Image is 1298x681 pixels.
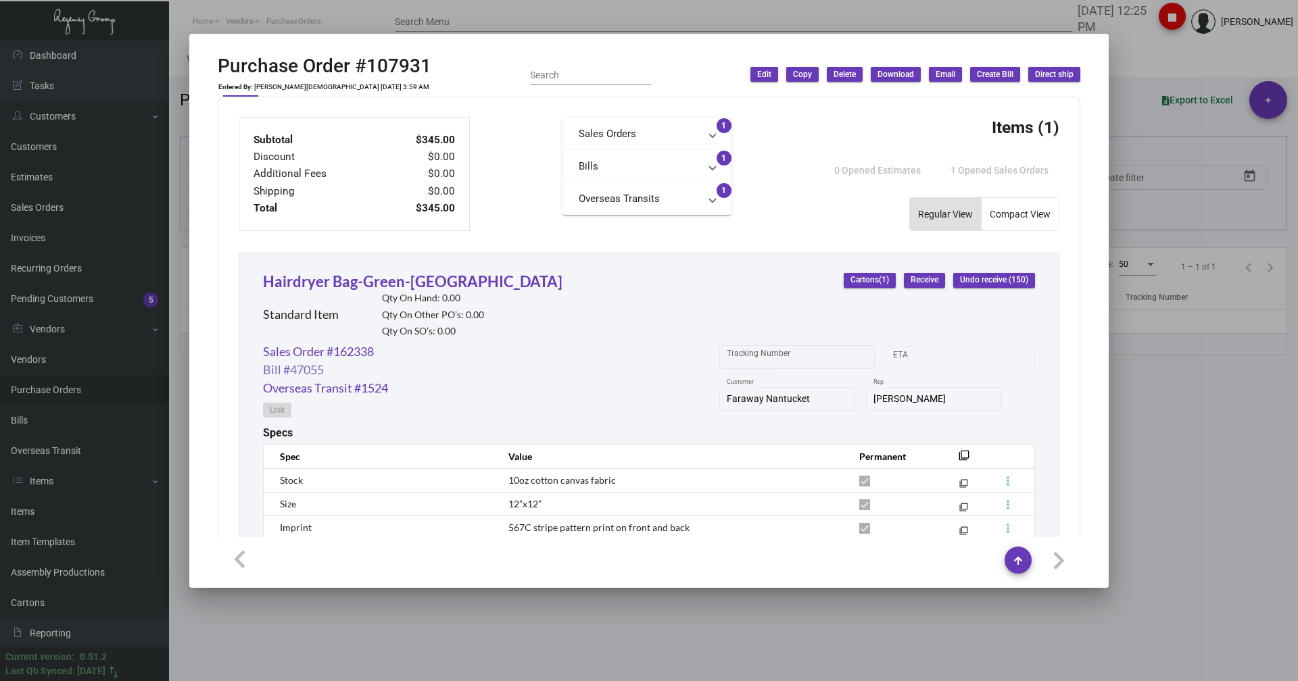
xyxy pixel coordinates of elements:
mat-panel-title: Overseas Transits [579,191,699,207]
button: Undo receive (150) [953,273,1035,288]
h2: Standard Item [263,307,339,322]
th: Spec [264,445,495,468]
a: Overseas Transit #1524 [263,379,388,397]
button: Edit [750,67,778,82]
span: Copy [793,69,812,80]
span: Stock [280,474,303,486]
div: Last Qb Synced: [DATE] [5,664,105,678]
mat-icon: filter_none [959,454,969,465]
td: Additional Fees [253,166,384,182]
a: Bill #47055 [263,361,324,379]
button: Compact View [982,198,1059,230]
span: Email [936,69,955,80]
button: Email [929,67,962,82]
h3: Items (1) [992,118,1059,137]
span: Cartons [850,274,889,286]
span: 10oz cotton canvas fabric [508,474,616,486]
td: $345.00 [384,132,456,149]
td: [PERSON_NAME][DEMOGRAPHIC_DATA] [DATE] 3:59 AM [254,83,430,91]
button: Copy [786,67,819,82]
h2: Qty On Other PO’s: 0.00 [382,309,484,321]
td: Subtotal [253,132,384,149]
a: Hairdryer Bag-Green-[GEOGRAPHIC_DATA] [263,272,562,291]
button: Download [871,67,921,82]
mat-icon: filter_none [959,482,968,490]
td: Shipping [253,183,384,200]
button: Regular View [910,198,981,230]
td: Discount [253,149,384,166]
span: (1) [879,276,889,285]
td: Entered By: [218,83,254,91]
mat-expansion-panel-header: Sales Orders [562,118,731,150]
span: 12”x12” [508,498,542,509]
button: 0 Opened Estimates [823,158,932,182]
mat-icon: filter_none [959,529,968,538]
span: Delete [834,69,856,80]
span: Link [270,405,285,416]
span: Create Bill [977,69,1013,80]
button: Receive [904,273,945,288]
h2: Specs [263,426,293,439]
button: Direct ship [1028,67,1080,82]
input: End date [946,353,1011,363]
span: 567C stripe pattern print on front and back [508,522,690,533]
h2: Purchase Order #107931 [218,55,431,78]
mat-expansion-panel-header: Bills [562,150,731,182]
span: 0 Opened Estimates [834,165,921,176]
span: Size [280,498,296,509]
span: 1 Opened Sales Orders [951,165,1049,176]
div: Current version: [5,650,74,664]
mat-panel-title: Bills [579,159,699,174]
button: Create Bill [970,67,1020,82]
a: Sales Order #162338 [263,343,374,361]
div: 0.51.2 [80,650,107,664]
span: Receive [911,274,938,286]
span: Imprint [280,522,312,533]
th: Permanent [846,445,938,468]
mat-icon: filter_none [959,505,968,514]
button: 1 Opened Sales Orders [940,158,1059,182]
span: Edit [757,69,771,80]
td: $0.00 [384,183,456,200]
button: Cartons(1) [844,273,896,288]
button: Link [263,403,291,418]
h2: Qty On Hand: 0.00 [382,293,484,304]
span: Download [878,69,914,80]
mat-expansion-panel-header: Overseas Transits [562,182,731,215]
mat-panel-title: Sales Orders [579,126,699,142]
input: Start date [893,353,935,363]
td: $345.00 [384,200,456,217]
td: $0.00 [384,166,456,182]
th: Value [495,445,846,468]
span: Undo receive (150) [960,274,1028,286]
span: Direct ship [1035,69,1074,80]
td: $0.00 [384,149,456,166]
button: Delete [827,67,863,82]
td: Total [253,200,384,217]
h2: Qty On SO’s: 0.00 [382,326,484,337]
